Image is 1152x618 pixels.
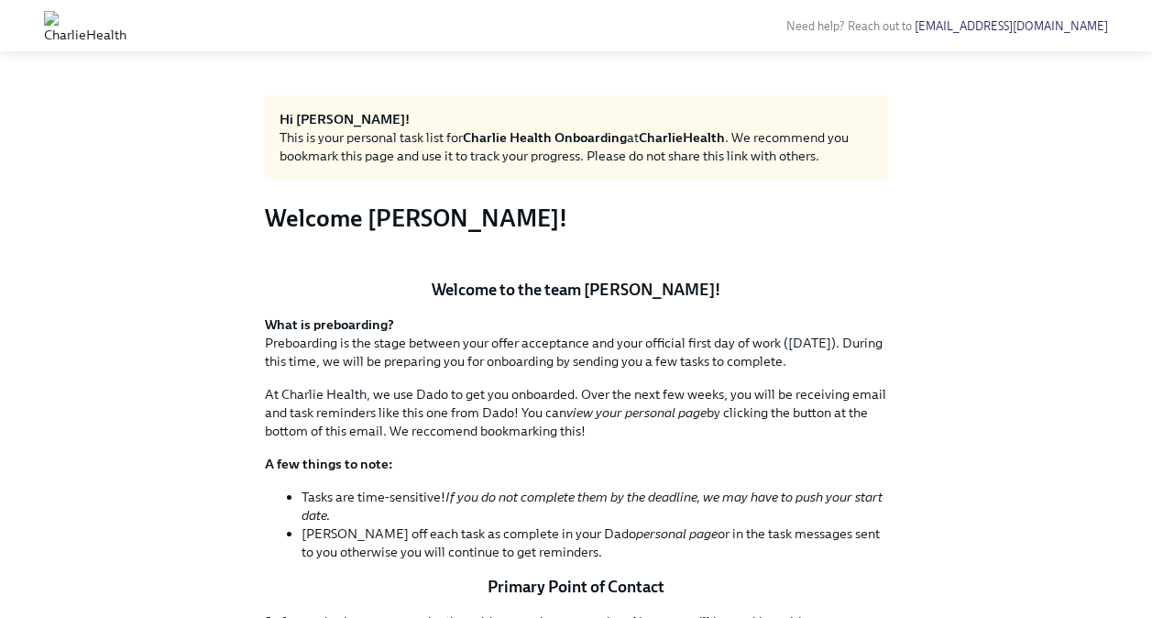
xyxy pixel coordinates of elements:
[265,456,393,472] strong: A few things to note:
[915,19,1108,33] a: [EMAIL_ADDRESS][DOMAIN_NAME]
[566,404,707,421] em: view your personal page
[639,129,725,146] strong: CharlieHealth
[280,128,873,165] div: This is your personal task list for at . We recommend you bookmark this page and use it to track ...
[280,111,410,127] strong: Hi [PERSON_NAME]!
[265,385,888,440] p: At Charlie Health, we use Dado to get you onboarded. Over the next few weeks, you will be receivi...
[786,19,1108,33] span: Need help? Reach out to
[265,576,888,598] p: Primary Point of Contact
[265,316,394,333] strong: What is preboarding?
[265,202,888,235] h3: Welcome [PERSON_NAME]!
[432,280,720,300] strong: Welcome to the team [PERSON_NAME]!
[265,315,888,370] p: Preboarding is the stage between your offer acceptance and your official first day of work ([DATE...
[302,489,883,524] em: If you do not complete them by the deadline, we may have to push your start date.
[636,525,718,542] em: personal page
[302,488,888,524] li: Tasks are time-sensitive!
[44,11,126,40] img: CharlieHealth
[302,524,888,561] li: [PERSON_NAME] off each task as complete in your Dado or in the task messages sent to you otherwis...
[463,129,627,146] strong: Charlie Health Onboarding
